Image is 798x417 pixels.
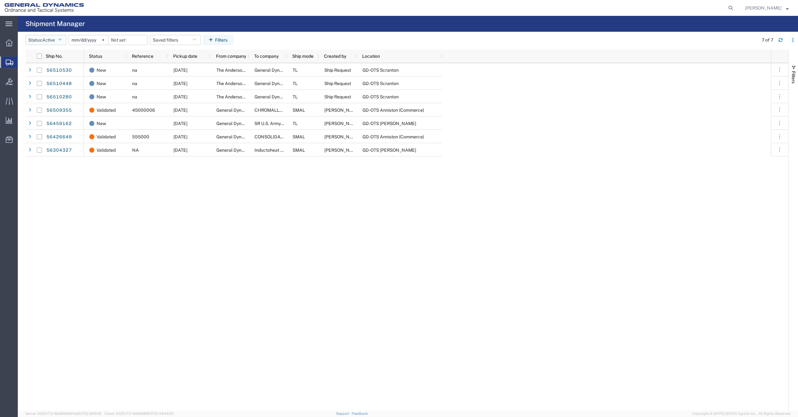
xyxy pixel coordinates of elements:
span: 45000006 [132,108,155,113]
a: 56510530 [46,65,72,76]
span: GD-OTS Anniston (Commerce) [362,108,424,113]
img: logo [4,3,84,13]
span: 08/20/2025 [173,81,187,86]
span: 08/11/2025 [173,121,187,126]
span: Active [42,37,55,43]
span: New [97,63,106,77]
span: General Dynamics - OTS [254,68,302,73]
span: To company [254,54,279,59]
span: Server: 2025.17.0-16a969492de [25,412,102,415]
span: Filters [791,71,796,83]
span: New [97,117,106,130]
span: Reference [132,54,153,59]
span: GD-OTS Scranton [362,94,399,99]
a: 56510280 [46,92,72,102]
span: LaShirl Montgomery [324,134,361,139]
span: SR U.S. Army Pine Bluff Arsenal [254,121,327,126]
button: [PERSON_NAME] [745,4,789,12]
span: GD-OTS Wilkes-Barre [362,121,416,126]
span: The Andersons Fabrication Shop [216,94,282,99]
button: Status:Active [25,35,66,45]
span: 555000 [132,134,149,139]
span: GD-OTS Wilkes-Barre [362,148,416,153]
span: Validated [97,143,116,157]
span: 07/25/2025 [173,148,187,153]
span: GD-OTS Scranton [362,81,399,86]
input: Not set [108,35,147,45]
span: na [132,94,137,99]
span: SMAL [293,108,305,113]
span: GD-OTS Scranton [362,68,399,73]
span: Pickup date [173,54,197,59]
a: Feedback [352,412,368,415]
span: The Andersons Fabrication Shop [216,68,282,73]
a: 56304327 [46,145,72,156]
span: Validated [97,103,116,117]
span: TL [293,81,298,86]
span: 08/19/2025 [173,94,187,99]
span: General Dynamics - OTS [216,121,264,126]
span: Copyright © [DATE]-[DATE] Agistix Inc., All Rights Reserved [693,411,790,416]
span: na [132,81,137,86]
span: TL [293,94,298,99]
span: CHROMALLOY SAN DIEGO [254,108,332,113]
span: Ship No. [46,54,63,59]
span: General Dynamics - OTS [216,108,264,113]
span: New [97,90,106,103]
span: Mark Bradley [324,121,361,126]
a: 56509355 [46,105,72,116]
span: TL [293,121,298,126]
input: Not set [69,35,108,45]
span: Inductoheat Inc. [254,148,287,153]
span: Location [362,54,380,59]
span: Brandon Walls [324,148,361,153]
span: 08/07/2025 [173,134,187,139]
button: Filters [203,35,233,45]
span: SMAL [293,134,305,139]
span: 08/15/2025 [173,108,187,113]
span: TL [293,68,298,73]
span: CONSOLIDATED PRECISION PRODUCTS [254,134,338,139]
span: na [132,68,137,73]
span: Matt Cerminaro [745,4,781,11]
span: General Dynamics - OTS [216,148,264,153]
span: [DATE] 09:51:12 [77,412,102,415]
span: SMAL [293,148,305,153]
span: Ship mode [292,54,314,59]
span: LaShirl Montgomery [324,108,361,113]
span: Client: 2025.17.0-5dd568f [105,412,174,415]
span: Status [89,54,102,59]
span: GD-OTS Anniston (Commerce) [362,134,424,139]
a: Support [336,412,352,415]
button: Saved filters [150,35,201,45]
span: 08/20/2025 [173,68,187,73]
span: From company [216,54,246,59]
span: General Dynamics - OTS [254,94,302,99]
h4: Shipment Manager [25,16,85,32]
span: Ship Request [324,94,351,99]
span: New [97,77,106,90]
span: Ship Request [324,81,351,86]
span: [DATE] 08:44:20 [147,412,174,415]
span: NA [132,148,139,153]
span: General Dynamics - OTS [216,134,264,139]
a: 56459162 [46,119,72,129]
span: General Dynamics - OTS [254,81,302,86]
div: 7 of 7 [762,37,773,43]
span: Created by [324,54,346,59]
a: 56426649 [46,132,72,142]
a: 56510448 [46,79,72,89]
span: Ship Request [324,68,351,73]
span: Validated [97,130,116,143]
span: The Andersons Fabrication Shop [216,81,282,86]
